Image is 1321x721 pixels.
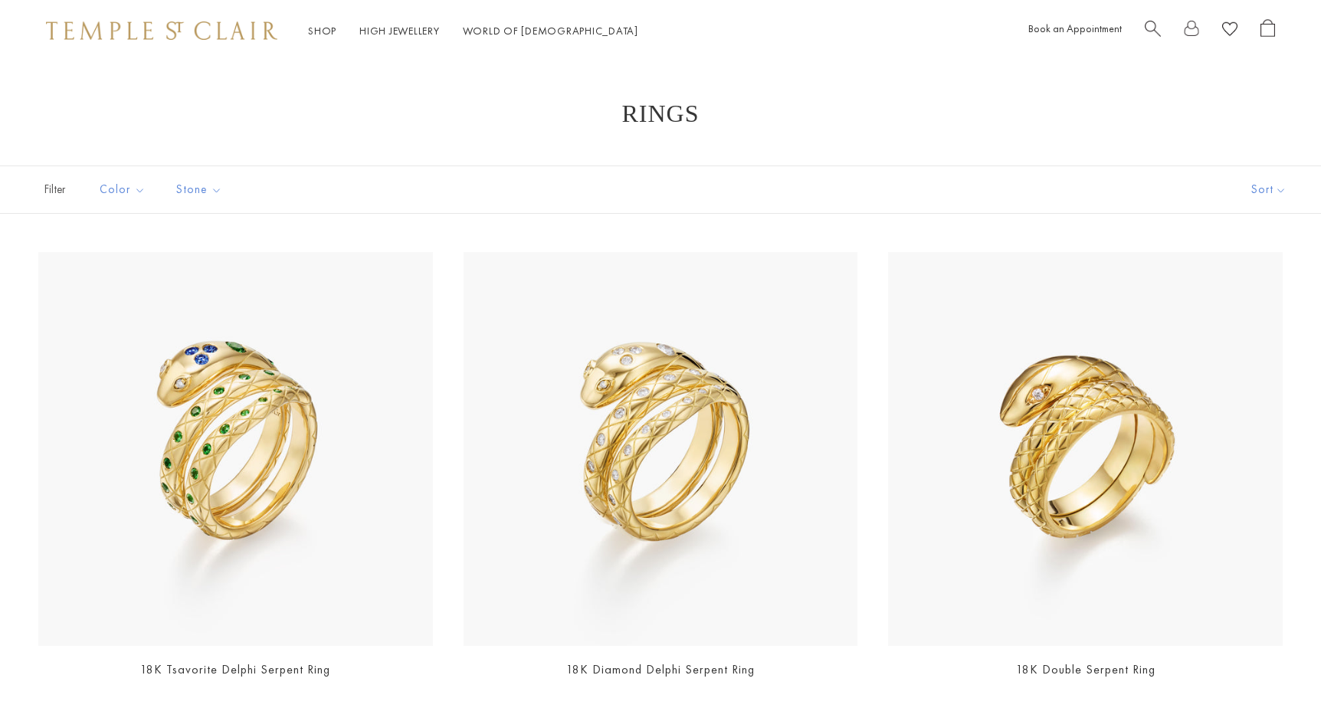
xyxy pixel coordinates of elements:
span: Stone [169,180,234,199]
a: 18K Tsavorite Delphi Serpent Ring [140,661,330,677]
button: Color [88,172,157,207]
a: High JewelleryHigh Jewellery [359,24,440,38]
button: Show sort by [1217,166,1321,213]
img: R36135-SRPBSTG [38,252,433,647]
a: R31835-SERPENTR31835-SERPENT [464,252,858,647]
a: 18K Double Serpent Ring [1016,661,1155,677]
a: R36135-SRPBSTGR36135-SRPBSTG [38,252,433,647]
a: 18K Double Serpent Ring18K Double Serpent Ring [888,252,1283,647]
a: 18K Diamond Delphi Serpent Ring [566,661,755,677]
a: View Wishlist [1222,19,1237,43]
nav: Main navigation [308,21,638,41]
a: ShopShop [308,24,336,38]
img: Temple St. Clair [46,21,277,40]
button: Stone [165,172,234,207]
a: World of [DEMOGRAPHIC_DATA]World of [DEMOGRAPHIC_DATA] [463,24,638,38]
a: Open Shopping Bag [1260,19,1275,43]
a: Book an Appointment [1028,21,1122,35]
a: Search [1145,19,1161,43]
span: Color [92,180,157,199]
img: R31835-SERPENT [464,252,858,647]
iframe: Gorgias live chat messenger [1244,649,1306,706]
img: 18K Double Serpent Ring [888,252,1283,647]
h1: Rings [61,100,1260,127]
